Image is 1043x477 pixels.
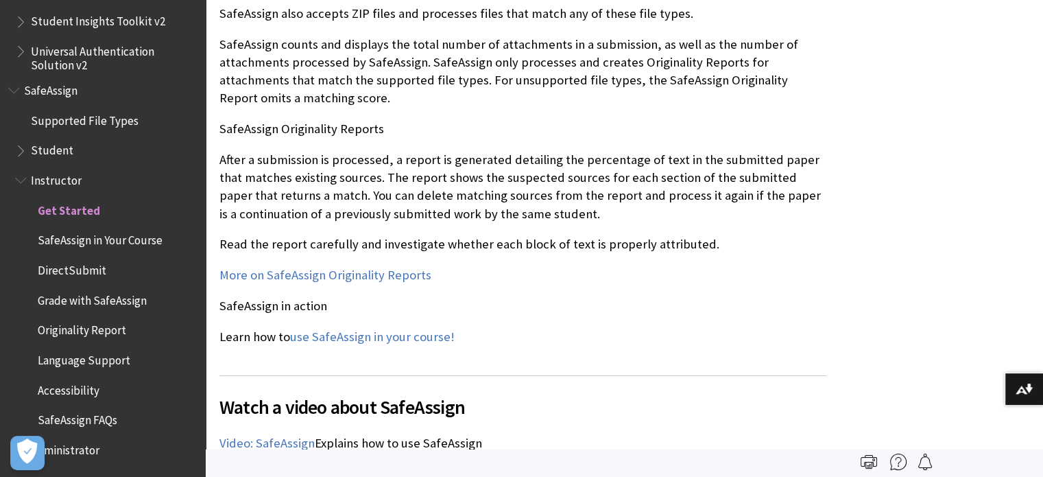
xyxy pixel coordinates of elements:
span: Administrator [31,439,99,457]
span: SafeAssign in Your Course [38,229,163,248]
p: SafeAssign in action [219,297,826,315]
span: SafeAssign [24,79,77,97]
img: Print [861,454,877,470]
span: Instructor [31,169,82,187]
p: After a submission is processed, a report is generated detailing the percentage of text in the su... [219,151,826,223]
nav: Book outline for Blackboard SafeAssign [8,79,197,462]
span: Originality Report [38,319,126,338]
p: SafeAssign also accepts ZIP files and processes files that match any of these file types. [219,5,826,23]
span: Universal Authentication Solution v2 [31,40,196,72]
a: Video: SafeAssign [219,435,315,452]
span: Student Insights Toolkit v2 [31,10,165,29]
span: DirectSubmit [38,259,106,277]
span: Get Started [38,199,100,218]
a: More on SafeAssign Originality Reports [219,267,431,283]
button: Open Preferences [10,436,45,470]
span: Grade with SafeAssign [38,289,147,307]
a: use SafeAssign in your course! [290,329,455,345]
p: SafeAssign Originality Reports [219,120,826,138]
p: Learn how to [219,328,826,346]
p: Explains how to use SafeAssign [219,434,826,452]
p: SafeAssign counts and displays the total number of attachments in a submission, as well as the nu... [219,36,826,108]
span: Language Support [38,349,130,367]
span: Student [31,139,73,158]
img: More help [890,454,907,470]
span: Accessibility [38,379,99,397]
p: Read the report carefully and investigate whether each block of text is properly attributed. [219,235,826,253]
span: Watch a video about SafeAssign [219,393,826,421]
span: Supported File Types [31,109,139,128]
img: Follow this page [917,454,933,470]
span: SafeAssign FAQs [38,409,117,428]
